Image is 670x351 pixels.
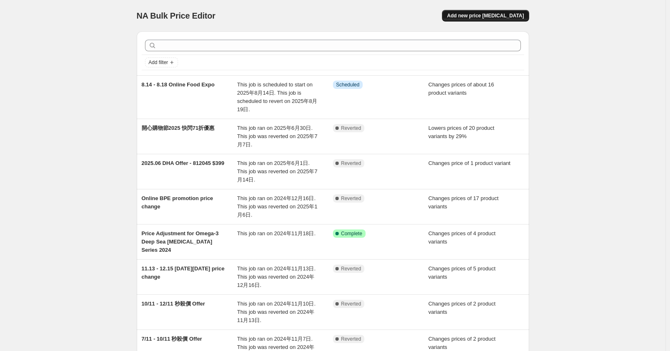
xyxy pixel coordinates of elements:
[428,265,496,280] span: Changes prices of 5 product variants
[442,10,529,21] button: Add new price [MEDICAL_DATA]
[145,57,178,67] button: Add filter
[428,81,494,96] span: Changes prices of about 16 product variants
[142,81,215,88] span: 8.14 - 8.18 Online Food Expo
[142,336,202,342] span: 7/11 - 10/11 秒殺價 Offer
[428,336,496,350] span: Changes prices of 2 product variants
[142,265,225,280] span: 11.13 - 12.15 [DATE][DATE] price change
[341,125,361,131] span: Reverted
[428,230,496,245] span: Changes prices of 4 product variants
[237,301,316,323] span: This job ran on 2024年11月10日. This job was reverted on 2024年11月13日.
[142,160,224,166] span: 2025.06 DHA Offer - 812045 $399
[447,12,524,19] span: Add new price [MEDICAL_DATA]
[341,336,361,342] span: Reverted
[237,125,317,148] span: This job ran on 2025年6月30日. This job was reverted on 2025年7月7日.
[428,195,499,210] span: Changes prices of 17 product variants
[237,230,316,236] span: This job ran on 2024年11月18日.
[142,230,219,253] span: Price Adjustment for Omega-3 Deep Sea [MEDICAL_DATA] Series 2024
[428,125,494,139] span: Lowers prices of 20 product variants by 29%
[341,301,361,307] span: Reverted
[149,59,168,66] span: Add filter
[341,265,361,272] span: Reverted
[341,195,361,202] span: Reverted
[237,195,317,218] span: This job ran on 2024年12月16日. This job was reverted on 2025年1月6日.
[336,81,360,88] span: Scheduled
[428,301,496,315] span: Changes prices of 2 product variants
[341,230,362,237] span: Complete
[341,160,361,167] span: Reverted
[237,81,317,112] span: This job is scheduled to start on 2025年8月14日. This job is scheduled to revert on 2025年8月19日.
[142,125,215,131] span: 開心購物節2025 快閃71折優惠
[142,301,205,307] span: 10/11 - 12/11 秒殺價 Offer
[142,195,213,210] span: Online BPE promotion price change
[428,160,511,166] span: Changes price of 1 product variant
[237,265,316,288] span: This job ran on 2024年11月13日. This job was reverted on 2024年12月16日.
[137,11,216,20] span: NA Bulk Price Editor
[237,160,317,183] span: This job ran on 2025年6月1日. This job was reverted on 2025年7月14日.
